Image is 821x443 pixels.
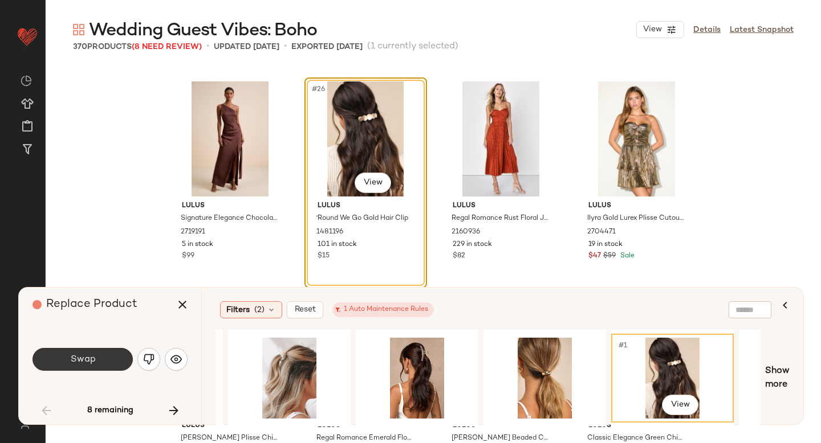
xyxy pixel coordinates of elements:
img: heart_red.DM2ytmEG.svg [16,25,39,48]
span: • [284,40,287,54]
span: (8 Need Review) [132,43,202,51]
img: 2735891_01_OM_2025-07-21.jpg [360,338,474,419]
span: #1 [617,340,629,351]
img: svg%3e [143,354,155,365]
img: 12190461_1481196.jpg [308,81,423,196]
p: updated [DATE] [214,41,279,53]
img: 12190461_1481196.jpg [615,338,730,419]
span: View [670,400,689,409]
span: Lulus [182,201,278,211]
span: 370 [73,43,87,51]
span: Swap [70,354,95,365]
span: 229 in stock [453,240,492,250]
img: svg%3e [73,24,84,35]
span: View [643,25,662,34]
button: View [662,395,698,415]
img: 11597481_2372111.jpg [487,338,602,419]
span: 'Round We Go Gold Hair Clip [316,214,408,224]
span: 2160936 [452,227,480,237]
span: Lulus [453,201,549,211]
span: 2719191 [181,227,205,237]
button: View [636,21,684,38]
img: 7176301_1431656.jpg [232,338,347,419]
span: 19 in stock [588,240,623,250]
p: Exported [DATE] [291,41,363,53]
span: (1 currently selected) [367,40,458,54]
span: Wedding Guest Vibes: Boho [89,19,317,42]
span: • [206,40,209,54]
span: 1481196 [316,227,343,237]
span: Reset [294,305,316,314]
span: Lulus [588,201,685,211]
span: Show more [765,364,790,392]
a: Latest Snapshot [730,24,794,36]
span: 8 remaining [87,405,133,416]
span: 5 in stock [182,240,213,250]
img: 10522401_2160936.jpg [444,81,558,196]
button: View [355,173,391,193]
img: svg%3e [21,75,32,87]
img: svg%3e [14,420,36,429]
div: Products [73,41,202,53]
span: Filters [226,304,250,316]
span: $47 [588,251,601,261]
span: Lulus [182,421,278,431]
span: Regal Romance Rust Floral Jacquard Pleated Satin Midi Dress [452,214,548,224]
span: Replace Product [46,298,137,310]
button: Reset [287,301,323,318]
button: Swap [32,348,133,371]
div: 1 Auto Maintenance Rules [338,305,428,315]
span: View [363,178,383,187]
span: Sale [618,252,635,260]
span: Signature Elegance Chocolate Brown Satin One-Shoulder Maxi Dress [181,214,277,224]
span: 2704471 [587,227,616,237]
span: $59 [603,251,616,261]
span: Ilyra Gold Lurex Plisse Cutout Strapless Mini Dress [587,214,684,224]
a: Details [693,24,721,36]
img: svg%3e [170,354,182,365]
img: 2704471_01_hero_2025-08-12.jpg [579,81,694,196]
span: $99 [182,251,194,261]
span: $82 [453,251,465,261]
span: #26 [311,84,327,95]
img: 2719191_02_front_2025-08-19.jpg [173,81,287,196]
span: (2) [254,304,265,316]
